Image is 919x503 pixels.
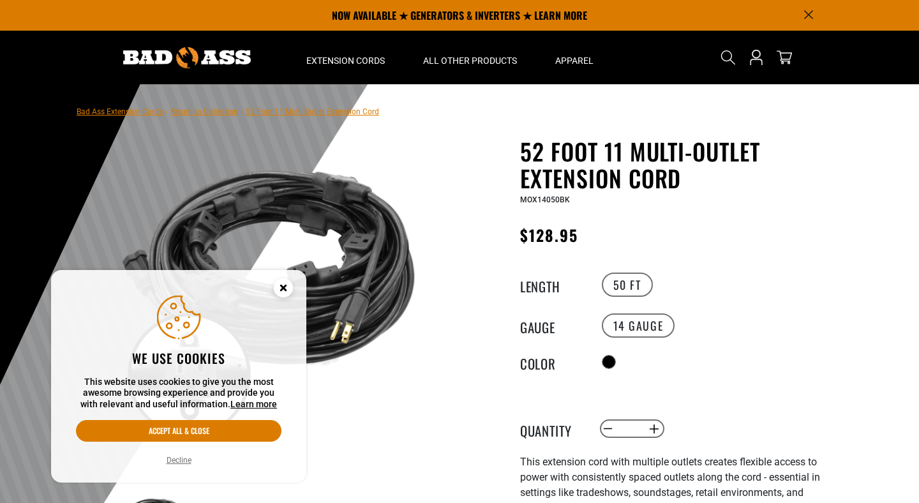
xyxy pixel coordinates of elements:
a: Return to Collection [170,107,238,116]
summary: Apparel [536,31,613,84]
img: Bad Ass Extension Cords [123,47,251,68]
summary: All Other Products [404,31,536,84]
label: 50 FT [602,273,653,297]
span: › [241,107,243,116]
a: Bad Ass Extension Cords [77,107,163,116]
a: Learn more [230,399,277,409]
button: Decline [163,454,195,467]
span: $128.95 [520,223,579,246]
span: All Other Products [423,55,517,66]
nav: breadcrumbs [77,103,379,119]
span: 52 Foot 11 Multi-Outlet Extension Cord [246,107,379,116]
label: 14 Gauge [602,313,675,338]
summary: Extension Cords [287,31,404,84]
legend: Length [520,276,584,293]
legend: Color [520,354,584,370]
p: This website uses cookies to give you the most awesome browsing experience and provide you with r... [76,377,281,410]
img: black [114,140,422,448]
legend: Gauge [520,317,584,334]
span: Apparel [555,55,594,66]
span: Extension Cords [306,55,385,66]
button: Accept all & close [76,420,281,442]
span: › [165,107,168,116]
h1: 52 Foot 11 Multi-Outlet Extension Cord [520,138,833,191]
span: MOX14050BK [520,195,570,204]
aside: Cookie Consent [51,270,306,483]
summary: Search [718,47,738,68]
label: Quantity [520,421,584,437]
h2: We use cookies [76,350,281,366]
